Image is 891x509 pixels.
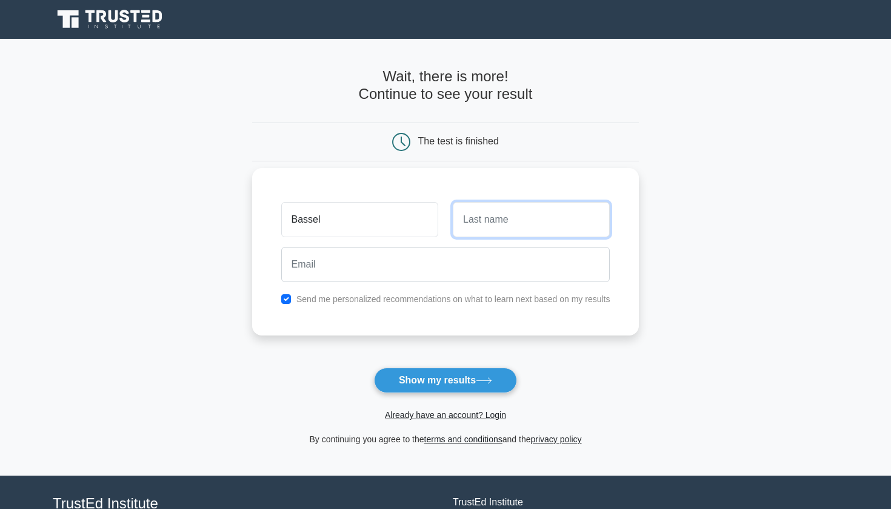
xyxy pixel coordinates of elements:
[453,202,610,237] input: Last name
[418,136,499,146] div: The test is finished
[374,368,517,393] button: Show my results
[245,432,647,447] div: By continuing you agree to the and the
[281,202,438,237] input: First name
[296,294,610,304] label: Send me personalized recommendations on what to learn next based on my results
[531,434,582,444] a: privacy policy
[281,247,610,282] input: Email
[252,68,639,103] h4: Wait, there is more! Continue to see your result
[424,434,502,444] a: terms and conditions
[385,410,506,420] a: Already have an account? Login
